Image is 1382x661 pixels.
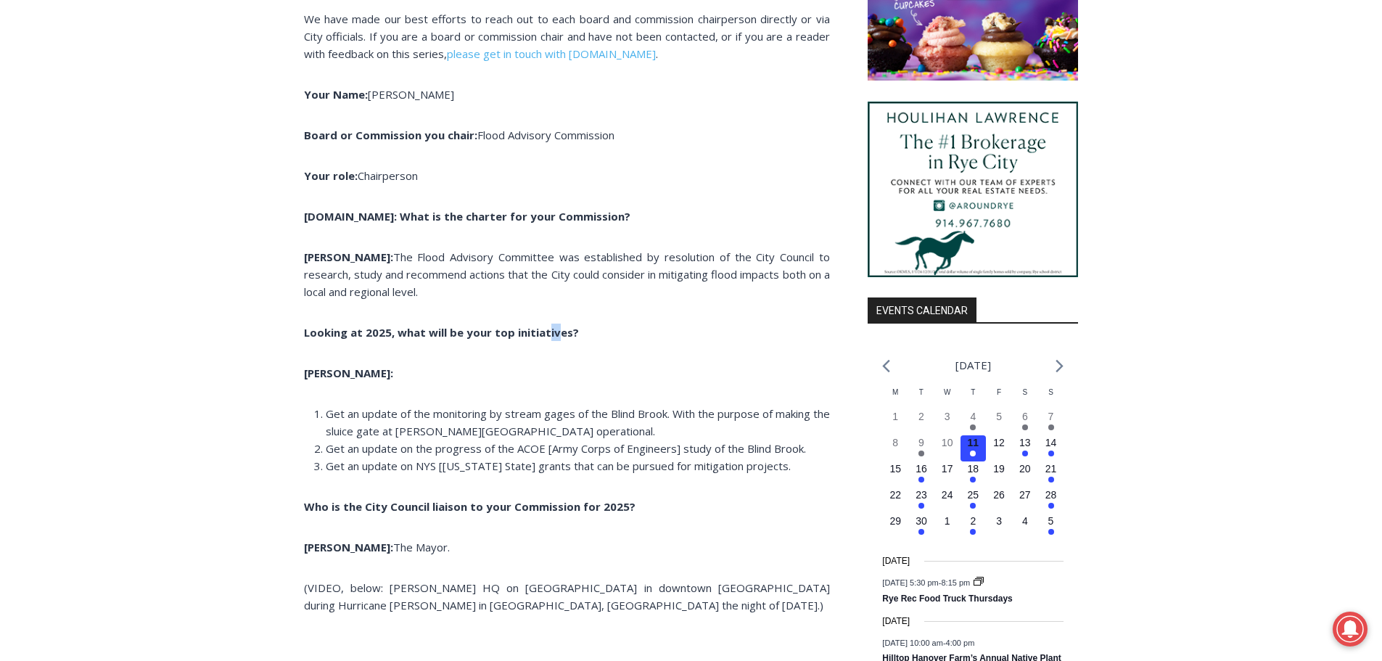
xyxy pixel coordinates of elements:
b: Board or Commission you chair: [304,128,477,142]
button: 7 Has events [1038,409,1064,435]
time: 3 [996,515,1002,527]
button: 30 Has events [908,514,934,540]
div: Monday [882,387,908,409]
span: Intern @ [DOMAIN_NAME] [379,144,673,177]
span: Chairperson [358,168,418,183]
time: 27 [1019,489,1031,501]
button: 5 Has events [1038,514,1064,540]
time: 2 [918,411,924,422]
b: Looking at 2025, what will be your top initiatives? [304,325,579,340]
button: 8 [882,435,908,461]
button: 1 [934,514,961,540]
span: S [1022,388,1027,396]
b: Who is the City Council liaison to your Commission for 2025? [304,499,636,514]
time: 8 [892,437,898,448]
div: Tuesday [908,387,934,409]
time: 25 [968,489,979,501]
time: 26 [993,489,1005,501]
a: [PERSON_NAME] Read Sanctuary Fall Fest: [DATE] [1,144,210,181]
time: 30 [916,515,927,527]
button: 2 [908,409,934,435]
button: 10 [934,435,961,461]
em: Has events [970,503,976,509]
button: 28 Has events [1038,488,1064,514]
span: M [892,388,898,396]
button: 21 Has events [1038,461,1064,488]
a: Intern @ [DOMAIN_NAME] [349,141,703,181]
time: 16 [916,463,927,475]
em: Has events [1048,451,1054,456]
button: 15 [882,461,908,488]
button: 11 Has events [961,435,987,461]
button: 16 Has events [908,461,934,488]
button: 14 Has events [1038,435,1064,461]
time: 3 [945,411,950,422]
time: 23 [916,489,927,501]
span: Flood Advisory Commission [477,128,614,142]
button: 4 Has events [961,409,987,435]
time: 17 [942,463,953,475]
em: Has events [918,503,924,509]
span: The Flood Advisory Committee was established by resolution of the City Council to research, study... [304,250,830,299]
time: 10 [942,437,953,448]
span: T [919,388,924,396]
time: 1 [892,411,898,422]
em: Has events [970,424,976,430]
b: [PERSON_NAME]: [304,250,393,264]
time: 29 [889,515,901,527]
li: [DATE] [955,356,991,375]
div: 6 [169,123,176,137]
time: [DATE] [882,615,910,628]
span: . [656,46,658,61]
time: 2 [970,515,976,527]
span: please get in touch with [DOMAIN_NAME] [447,46,656,61]
button: 18 Has events [961,461,987,488]
a: Previous month [882,359,890,373]
time: 1 [945,515,950,527]
em: Has events [918,529,924,535]
b: Your Name: [304,87,368,102]
span: F [997,388,1001,396]
em: Has events [918,451,924,456]
div: Saturday [1012,387,1038,409]
time: 5 [996,411,1002,422]
a: Open Tues. - Sun. [PHONE_NUMBER] [1,146,146,181]
time: 4 [970,411,976,422]
button: 6 Has events [1012,409,1038,435]
time: 28 [1045,489,1057,501]
div: Thursday [961,387,987,409]
span: Open Tues. - Sun. [PHONE_NUMBER] [4,149,142,205]
button: 27 [1012,488,1038,514]
time: 9 [918,437,924,448]
a: Rye Rec Food Truck Thursdays [882,594,1012,605]
button: 19 [986,461,1012,488]
a: Next month [1056,359,1064,373]
div: Sunday [1038,387,1064,409]
em: Has events [1048,477,1054,483]
h2: Events Calendar [868,297,976,322]
span: T [971,388,975,396]
div: unique DIY crafts [152,43,202,119]
button: 24 [934,488,961,514]
button: 17 [934,461,961,488]
time: 13 [1019,437,1031,448]
button: 12 [986,435,1012,461]
button: 1 [882,409,908,435]
em: Has events [1048,503,1054,509]
span: We have made our best efforts to reach out to each board and commission chairperson directly or v... [304,12,830,61]
img: Houlihan Lawrence The #1 Brokerage in Rye City [868,102,1078,277]
button: 4 [1012,514,1038,540]
span: S [1048,388,1053,396]
time: 18 [968,463,979,475]
time: 6 [1022,411,1028,422]
div: Wednesday [934,387,961,409]
span: Get an update on the progress of the ACOE [Army Corps of Engineers] study of the Blind Brook. [326,441,806,456]
b: [PERSON_NAME]: [304,540,393,554]
button: 3 [934,409,961,435]
time: 5 [1048,515,1054,527]
em: Has events [1022,451,1028,456]
time: 19 [993,463,1005,475]
time: 4 [1022,515,1028,527]
time: 22 [889,489,901,501]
